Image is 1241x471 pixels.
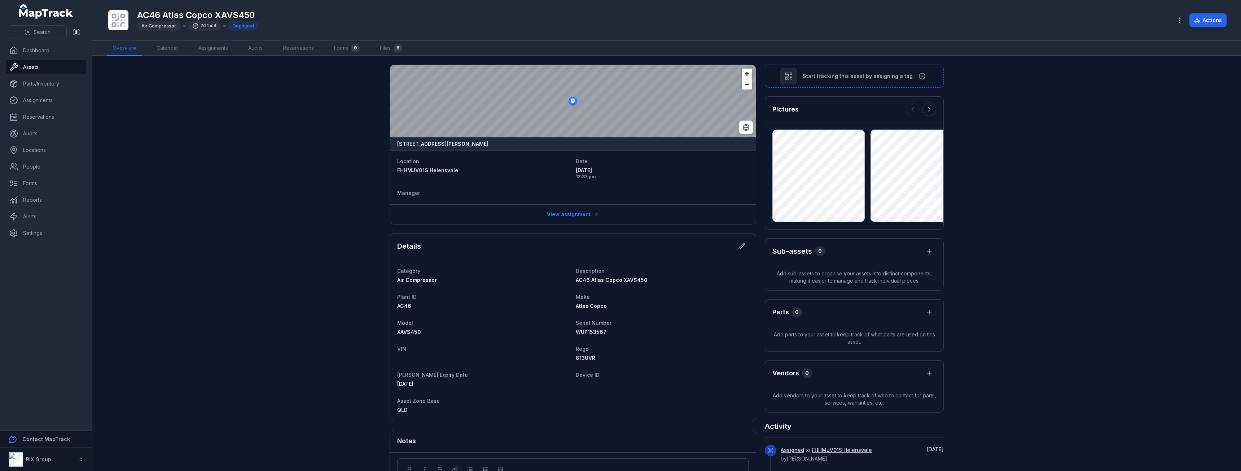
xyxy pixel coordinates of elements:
button: Zoom in [742,69,752,79]
a: People [6,160,86,174]
span: Asset Zone Base [397,398,440,404]
span: to by [PERSON_NAME] [781,447,872,462]
span: AC46 [397,303,411,309]
canvas: Map [390,65,756,137]
time: 9/29/2025, 12:37:04 PM [927,446,944,452]
span: [PERSON_NAME] Expiry Date [397,372,468,378]
button: Zoom out [742,79,752,90]
span: FHHMJV01S Helensvale [397,167,458,173]
strong: [STREET_ADDRESS][PERSON_NAME] [397,140,488,148]
span: Add parts to your asset to keep track of what parts are used on this asset. [765,325,943,351]
a: Overview [107,41,142,56]
span: VIN [397,346,406,352]
strong: RIX Group [26,456,51,462]
h2: Details [397,241,421,251]
a: Assignments [6,93,86,108]
a: Parts/Inventory [6,77,86,91]
a: Reservations [6,110,86,124]
a: Calendar [151,41,184,56]
h1: AC46 Atlas Copco XAVS450 [137,9,258,21]
span: Device ID [576,372,600,378]
div: 0 [802,368,812,378]
a: Alerts [6,209,86,224]
span: Add vendors to your asset to keep track of who to contact for parts, services, warranties, etc. [765,386,943,412]
a: Settings [6,226,86,240]
a: Reports [6,193,86,207]
span: 813UVR [576,355,595,361]
span: Date [576,158,588,164]
span: Rego [576,346,589,352]
span: Atlas Copco [576,303,607,309]
span: [DATE] [576,167,749,174]
span: Add sub-assets to organise your assets into distinct components, making it easier to manage and t... [765,264,943,290]
span: Serial Number [576,320,611,326]
div: 2d75d9 [188,21,220,31]
h3: Notes [397,436,416,446]
div: 6 [394,44,402,52]
a: Forms [6,176,86,191]
a: Forms9 [328,41,365,56]
strong: Contact MapTrack [22,436,70,442]
span: Search [34,29,51,36]
span: Make [576,294,590,300]
h2: Activity [765,421,791,431]
span: Air Compressor [141,23,176,29]
span: AC46 Atlas Copco XAVS450 [576,277,648,283]
button: Switch to Satellite View [739,121,753,134]
a: Assignments [193,41,234,56]
div: 0 [792,307,802,317]
a: Reservations [277,41,320,56]
span: Description [576,268,605,274]
button: Actions [1189,13,1227,27]
span: Category [397,268,420,274]
a: Locations [6,143,86,157]
span: WUP153567 [576,329,606,335]
button: Search [9,25,67,39]
a: MapTrack [19,4,73,19]
a: Files6 [374,41,408,56]
span: QLD [397,407,408,413]
a: Assigned [781,446,804,454]
h2: Sub-assets [772,246,812,256]
button: Start tracking this asset by assigning a tag [765,65,944,88]
span: [DATE] [397,381,413,387]
div: 0 [815,246,825,256]
a: Dashboard [6,43,86,58]
h3: Vendors [772,368,799,378]
a: Audits [242,41,268,56]
span: Model [397,320,413,326]
time: 9/29/2025, 12:37:04 PM [576,167,749,180]
span: [DATE] [927,446,944,452]
a: FHHMJV01S Helensvale [397,167,570,174]
span: 12:37 pm [576,174,749,180]
a: Assets [6,60,86,74]
span: XAVS450 [397,329,421,335]
span: Manager [397,190,420,196]
h3: Pictures [772,104,799,114]
span: Plant ID [397,294,417,300]
h3: Parts [772,307,789,317]
div: Deployed [228,21,258,31]
div: 9 [351,44,360,52]
time: 8/6/2026, 12:00:00 AM [397,381,413,387]
a: Audits [6,126,86,141]
span: Air Compressor [397,277,437,283]
span: Location [397,158,419,164]
span: Start tracking this asset by assigning a tag [803,73,913,80]
a: View assignment [542,208,604,221]
a: FHHMJV01S Helensvale [812,446,872,454]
